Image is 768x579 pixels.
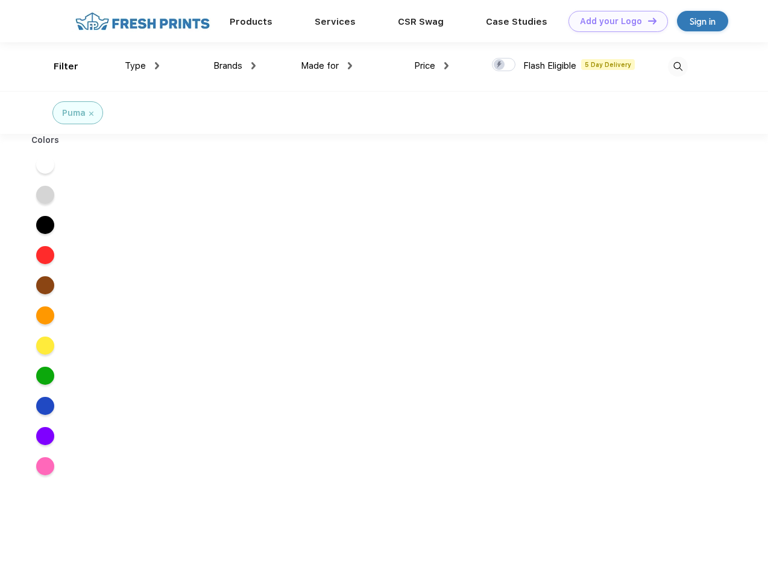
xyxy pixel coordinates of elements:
[72,11,213,32] img: fo%20logo%202.webp
[251,62,256,69] img: dropdown.png
[62,107,86,119] div: Puma
[348,62,352,69] img: dropdown.png
[54,60,78,74] div: Filter
[155,62,159,69] img: dropdown.png
[414,60,435,71] span: Price
[523,60,576,71] span: Flash Eligible
[22,134,69,147] div: Colors
[677,11,728,31] a: Sign in
[581,59,635,70] span: 5 Day Delivery
[230,16,272,27] a: Products
[648,17,656,24] img: DT
[301,60,339,71] span: Made for
[89,112,93,116] img: filter_cancel.svg
[668,57,688,77] img: desktop_search.svg
[444,62,449,69] img: dropdown.png
[125,60,146,71] span: Type
[213,60,242,71] span: Brands
[315,16,356,27] a: Services
[580,16,642,27] div: Add your Logo
[690,14,716,28] div: Sign in
[398,16,444,27] a: CSR Swag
